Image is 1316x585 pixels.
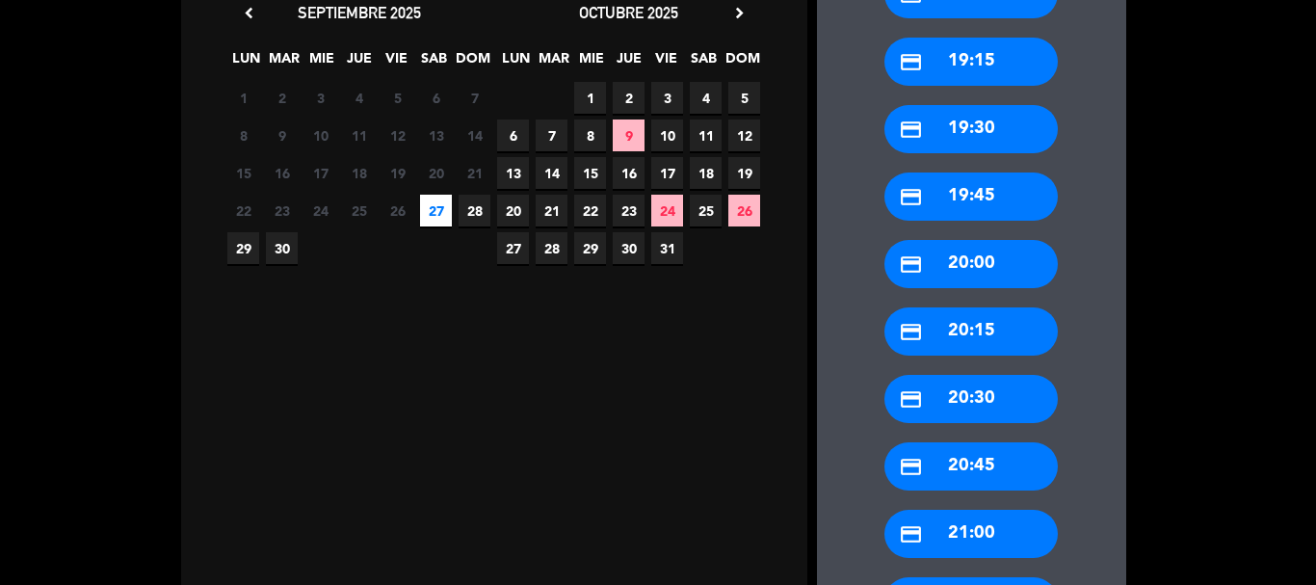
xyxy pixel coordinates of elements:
div: 19:45 [884,173,1058,221]
span: 15 [574,157,606,189]
span: 27 [420,195,452,226]
i: chevron_left [239,3,259,23]
span: 13 [420,120,452,151]
span: 20 [497,195,529,226]
span: 1 [574,82,606,114]
span: 30 [266,232,298,264]
span: 6 [420,82,452,114]
span: 19 [382,157,413,189]
span: 11 [343,120,375,151]
span: 21 [536,195,567,226]
span: 7 [536,120,567,151]
span: 29 [227,232,259,264]
span: 30 [613,232,645,264]
span: JUE [613,47,645,79]
span: 22 [574,195,606,226]
span: 21 [459,157,490,189]
span: 4 [690,82,722,114]
div: 19:15 [884,38,1058,86]
i: credit_card [899,253,923,277]
span: 19 [728,157,760,189]
span: 16 [613,157,645,189]
span: 10 [651,120,683,151]
i: credit_card [899,320,923,344]
span: 9 [266,120,298,151]
div: 19:30 [884,105,1058,153]
span: 29 [574,232,606,264]
i: credit_card [899,185,923,209]
span: 9 [613,120,645,151]
span: 17 [304,157,336,189]
i: credit_card [899,455,923,479]
span: SAB [688,47,720,79]
span: SAB [418,47,450,79]
span: 27 [497,232,529,264]
span: septiembre 2025 [298,3,421,22]
span: 8 [227,120,259,151]
span: 24 [304,195,336,226]
div: 20:15 [884,307,1058,356]
span: 23 [266,195,298,226]
span: 26 [382,195,413,226]
span: LUN [500,47,532,79]
span: 3 [304,82,336,114]
span: 13 [497,157,529,189]
span: octubre 2025 [579,3,678,22]
span: 14 [536,157,567,189]
span: 16 [266,157,298,189]
span: DOM [725,47,757,79]
span: 10 [304,120,336,151]
span: 3 [651,82,683,114]
span: DOM [456,47,487,79]
span: 12 [382,120,413,151]
span: MIE [305,47,337,79]
span: 18 [343,157,375,189]
div: 20:45 [884,442,1058,491]
span: 28 [536,232,567,264]
span: 11 [690,120,722,151]
span: 28 [459,195,490,226]
i: credit_card [899,387,923,412]
span: 31 [651,232,683,264]
span: 8 [574,120,606,151]
span: MAR [538,47,569,79]
span: 7 [459,82,490,114]
div: 20:00 [884,240,1058,288]
span: 14 [459,120,490,151]
span: 17 [651,157,683,189]
span: 2 [266,82,298,114]
span: MIE [575,47,607,79]
span: 1 [227,82,259,114]
span: 20 [420,157,452,189]
span: 5 [728,82,760,114]
span: 5 [382,82,413,114]
span: 18 [690,157,722,189]
i: credit_card [899,50,923,74]
i: chevron_right [729,3,750,23]
div: 21:00 [884,510,1058,558]
span: 15 [227,157,259,189]
span: 23 [613,195,645,226]
span: 4 [343,82,375,114]
span: 26 [728,195,760,226]
span: JUE [343,47,375,79]
span: 22 [227,195,259,226]
span: MAR [268,47,300,79]
span: 25 [343,195,375,226]
i: credit_card [899,522,923,546]
span: 24 [651,195,683,226]
span: 6 [497,120,529,151]
span: 12 [728,120,760,151]
span: VIE [650,47,682,79]
span: VIE [381,47,412,79]
span: 25 [690,195,722,226]
div: 20:30 [884,375,1058,423]
span: LUN [230,47,262,79]
span: 2 [613,82,645,114]
i: credit_card [899,118,923,142]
